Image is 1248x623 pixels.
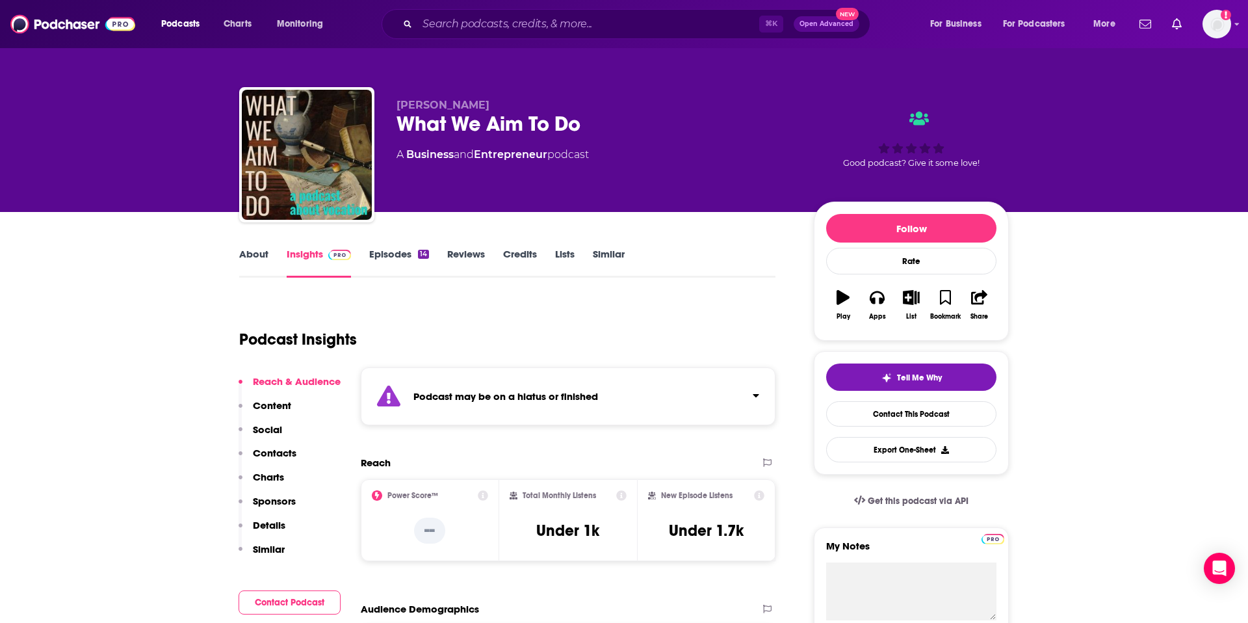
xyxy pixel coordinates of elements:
strong: Podcast may be on a hiatus or finished [413,390,598,403]
svg: Add a profile image [1221,10,1231,20]
h2: Power Score™ [387,491,438,500]
span: For Business [930,15,981,33]
a: Business [406,148,454,161]
span: [PERSON_NAME] [396,99,489,111]
span: Tell Me Why [897,373,942,383]
a: Credits [503,248,537,278]
a: Similar [593,248,625,278]
button: Share [963,282,996,328]
p: -- [414,518,445,544]
p: Reach & Audience [253,375,341,388]
img: What We Aim To Do [242,90,372,220]
a: InsightsPodchaser Pro [287,248,351,278]
h1: Podcast Insights [239,330,357,349]
span: and [454,148,474,161]
a: Entrepreneur [474,148,547,161]
button: open menu [152,14,216,34]
span: Get this podcast via API [868,496,968,507]
button: Open AdvancedNew [794,16,859,32]
div: A podcast [396,147,589,163]
img: tell me why sparkle [881,373,892,383]
button: Follow [826,214,996,243]
span: Open Advanced [799,21,853,27]
div: List [906,313,916,321]
div: Open Intercom Messenger [1204,553,1235,584]
input: Search podcasts, credits, & more... [417,14,759,34]
section: Click to expand status details [361,367,775,425]
button: List [894,282,928,328]
button: open menu [994,14,1084,34]
img: Podchaser Pro [328,250,351,260]
p: Content [253,399,291,412]
span: For Podcasters [1003,15,1065,33]
span: Logged in as ldigiovine [1202,10,1231,38]
h2: Total Monthly Listens [523,491,596,500]
span: Podcasts [161,15,200,33]
p: Social [253,423,282,436]
button: open menu [268,14,340,34]
button: Sponsors [239,495,296,519]
div: Bookmark [930,313,961,321]
a: Pro website [981,532,1004,544]
div: Play [837,313,850,321]
button: Show profile menu [1202,10,1231,38]
button: Apps [860,282,894,328]
button: Social [239,423,282,447]
h2: Reach [361,457,391,469]
button: open menu [1084,14,1132,34]
a: Contact This Podcast [826,401,996,427]
button: Similar [239,543,285,567]
h2: Audience Demographics [361,603,479,615]
button: Charts [239,471,284,495]
img: Podchaser Pro [981,534,1004,544]
span: ⌘ K [759,16,783,33]
p: Sponsors [253,495,296,507]
h2: New Episode Listens [661,491,733,500]
a: Lists [555,248,575,278]
a: Episodes14 [369,248,429,278]
button: Content [239,399,291,423]
button: Reach & Audience [239,375,341,399]
div: Share [970,313,988,321]
button: open menu [921,14,998,34]
span: Monitoring [277,15,323,33]
span: New [836,8,859,20]
span: Good podcast? Give it some love! [843,158,980,168]
button: Export One-Sheet [826,437,996,462]
p: Similar [253,543,285,555]
div: Rate [826,248,996,274]
p: Contacts [253,447,296,459]
a: Reviews [447,248,485,278]
img: Podchaser - Follow, Share and Rate Podcasts [10,12,135,36]
h3: Under 1.7k [669,521,744,540]
div: Search podcasts, credits, & more... [394,9,883,39]
a: Charts [215,14,259,34]
button: Details [239,519,285,543]
a: Show notifications dropdown [1167,13,1187,35]
div: Good podcast? Give it some love! [814,99,1009,179]
a: Get this podcast via API [844,485,979,517]
label: My Notes [826,540,996,563]
button: Contact Podcast [239,590,341,615]
a: Show notifications dropdown [1134,13,1156,35]
span: Charts [224,15,252,33]
button: Contacts [239,447,296,471]
p: Charts [253,471,284,483]
h3: Under 1k [536,521,599,540]
button: tell me why sparkleTell Me Why [826,364,996,391]
a: About [239,248,268,278]
div: Apps [869,313,886,321]
button: Play [826,282,860,328]
span: More [1093,15,1115,33]
div: 14 [418,250,429,259]
img: User Profile [1202,10,1231,38]
button: Bookmark [928,282,962,328]
p: Details [253,519,285,531]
